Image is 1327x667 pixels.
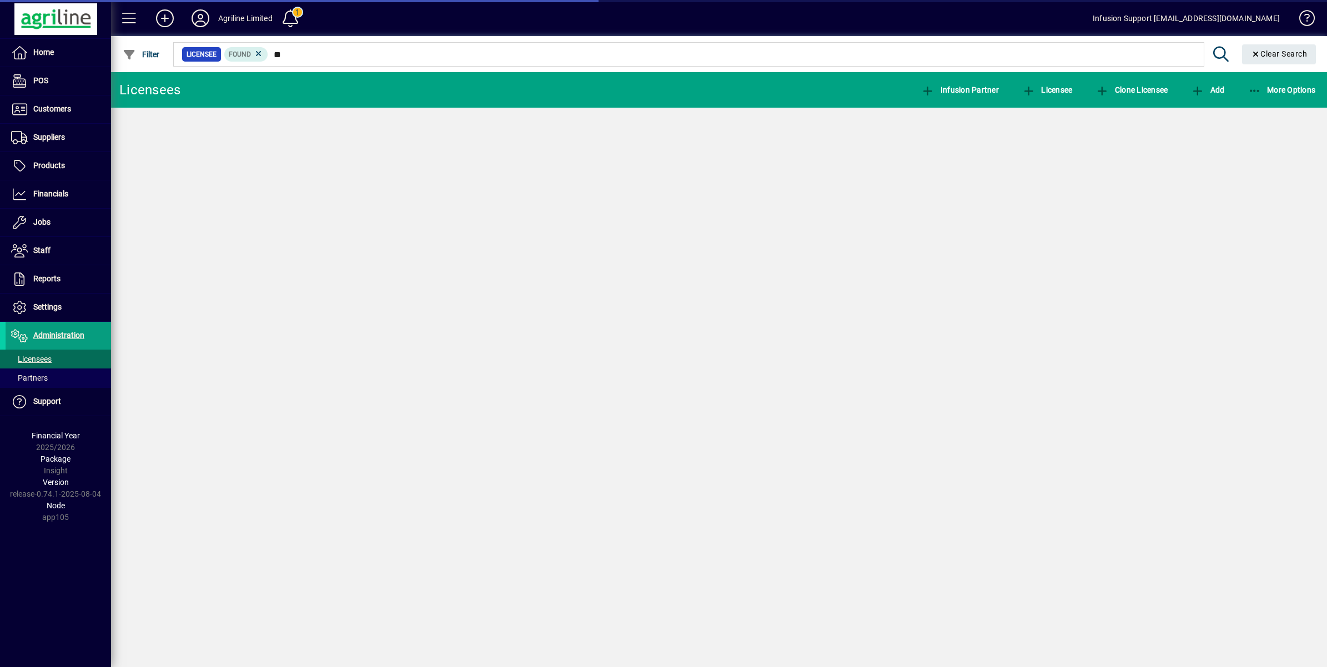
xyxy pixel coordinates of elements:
a: Customers [6,95,111,123]
span: Add [1191,85,1224,94]
a: Licensees [6,350,111,368]
span: Licensees [11,355,52,363]
span: Reports [33,274,61,283]
span: Clone Licensee [1095,85,1168,94]
span: Version [43,478,69,487]
span: Customers [33,104,71,113]
button: Add [1188,80,1227,100]
span: Found [229,50,251,58]
a: Settings [6,294,111,321]
a: Jobs [6,209,111,236]
button: Licensee [1019,80,1075,100]
a: Financials [6,180,111,208]
a: Partners [6,368,111,387]
a: Home [6,39,111,67]
span: Licensee [1022,85,1073,94]
button: Filter [120,44,163,64]
button: Clear [1242,44,1316,64]
span: Filter [123,50,160,59]
button: Infusion Partner [918,80,1002,100]
span: Suppliers [33,133,65,142]
span: More Options [1248,85,1316,94]
span: Home [33,48,54,57]
span: Financial Year [32,431,80,440]
a: Support [6,388,111,416]
a: Staff [6,237,111,265]
span: Package [41,454,71,463]
a: Reports [6,265,111,293]
a: Suppliers [6,124,111,151]
span: Administration [33,331,84,340]
span: Support [33,397,61,406]
div: Licensees [119,81,180,99]
button: Profile [183,8,218,28]
span: Staff [33,246,51,255]
span: Financials [33,189,68,198]
span: POS [33,76,48,85]
a: Knowledge Base [1291,2,1313,38]
span: Node [47,501,65,510]
div: Agriline Limited [218,9,273,27]
a: POS [6,67,111,95]
span: Infusion Partner [921,85,999,94]
span: Settings [33,302,62,311]
button: Clone Licensee [1093,80,1170,100]
span: Clear Search [1251,49,1308,58]
span: Partners [11,373,48,382]
span: Jobs [33,218,51,226]
button: More Options [1245,80,1319,100]
button: Add [147,8,183,28]
span: Products [33,161,65,170]
span: Licensee [187,49,217,60]
div: Infusion Support [EMAIL_ADDRESS][DOMAIN_NAME] [1093,9,1280,27]
a: Products [6,152,111,180]
mat-chip: Found Status: Found [224,47,268,62]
